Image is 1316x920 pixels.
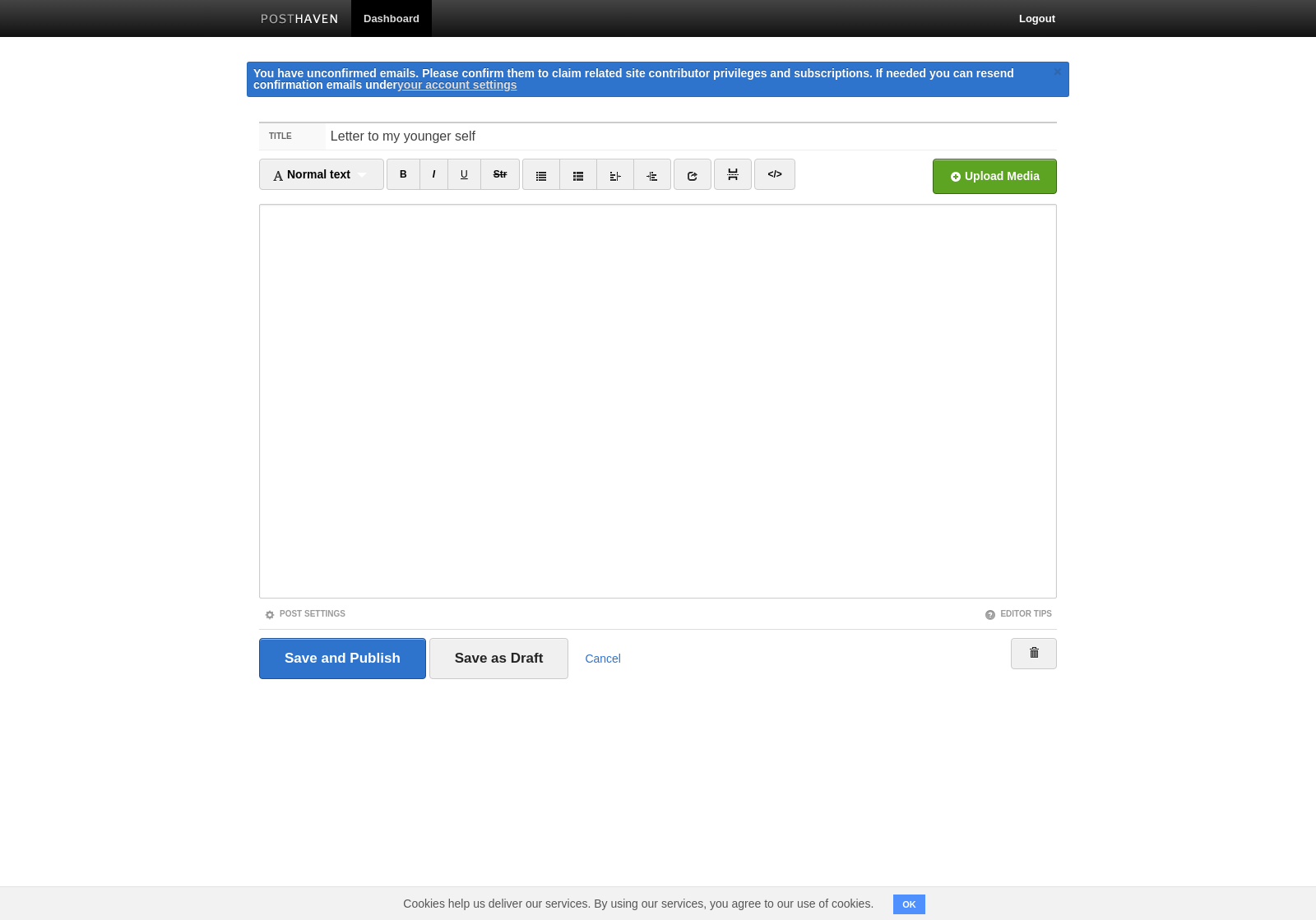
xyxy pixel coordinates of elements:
[754,159,795,190] a: </>
[893,895,925,914] button: OK
[261,14,339,26] img: Posthaven-bar
[585,652,621,665] a: Cancel
[264,609,345,618] a: Post Settings
[272,168,350,181] span: Normal text
[493,169,507,180] del: Str
[259,123,326,150] label: Title
[259,638,426,679] input: Save and Publish
[985,609,1052,618] a: Editor Tips
[253,67,1014,91] span: You have unconfirmed emails. Please confirm them to claim related site contributor privileges and...
[429,638,569,679] input: Save as Draft
[480,159,521,190] a: Str
[1050,62,1065,82] a: ×
[419,159,448,190] a: I
[387,887,890,920] span: Cookies help us deliver our services. By using our services, you agree to our use of cookies.
[387,159,420,190] a: B
[397,78,517,91] a: your account settings
[727,169,739,180] img: pagebreak-icon.png
[447,159,481,190] a: U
